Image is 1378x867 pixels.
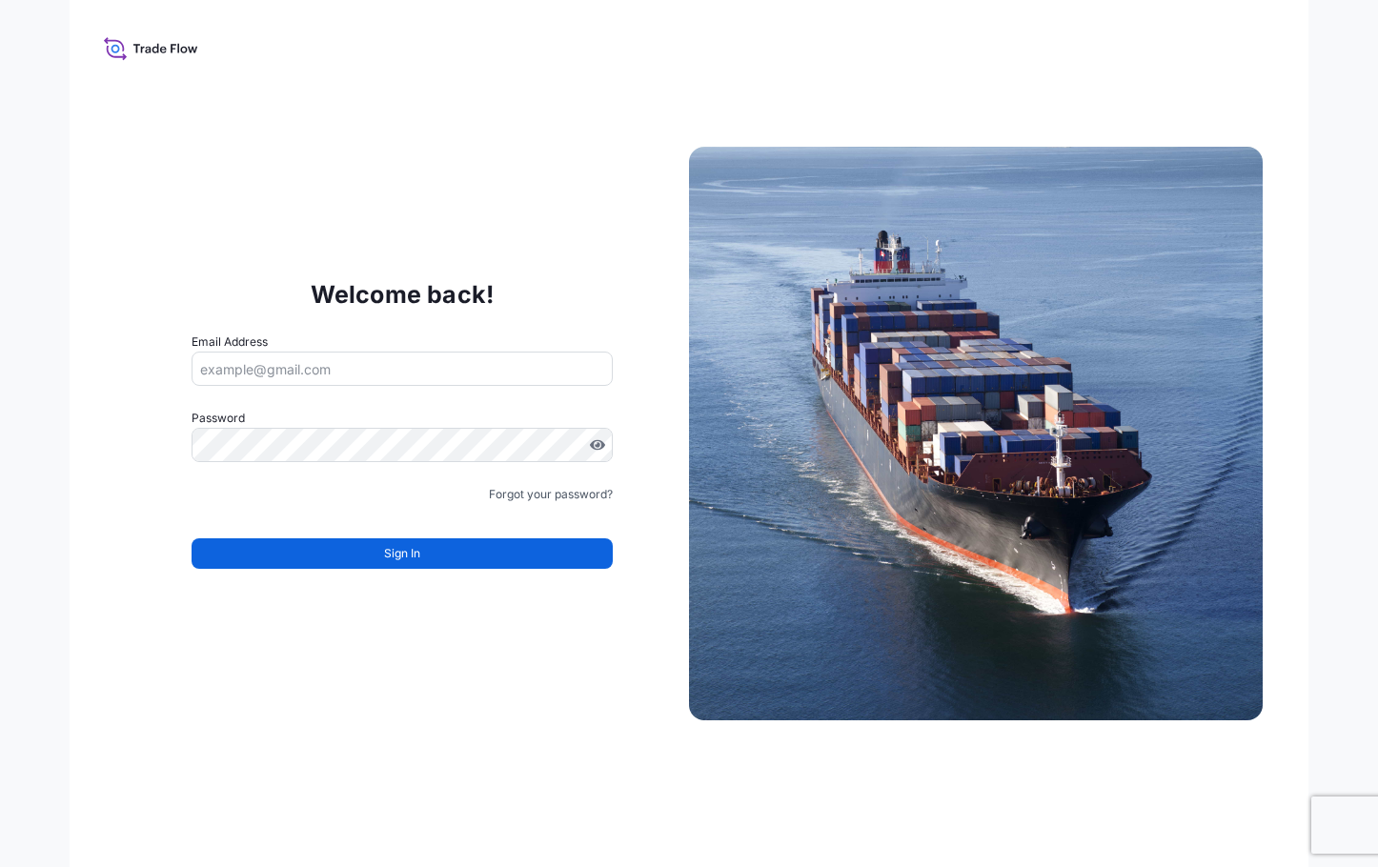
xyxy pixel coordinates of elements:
[192,409,613,428] label: Password
[192,352,613,386] input: example@gmail.com
[590,437,605,453] button: Show password
[311,279,495,310] p: Welcome back!
[689,147,1263,720] img: Ship illustration
[384,544,420,563] span: Sign In
[489,485,613,504] a: Forgot your password?
[192,333,268,352] label: Email Address
[192,538,613,569] button: Sign In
